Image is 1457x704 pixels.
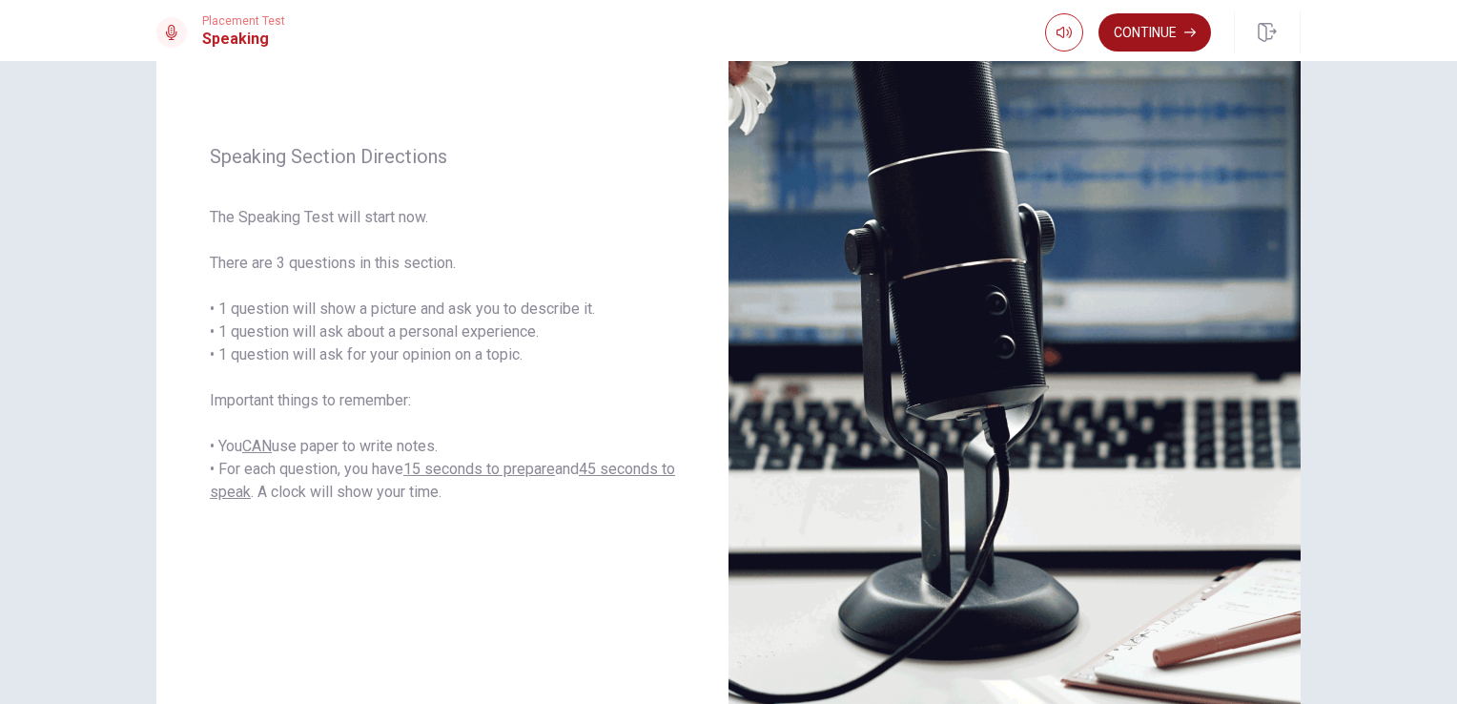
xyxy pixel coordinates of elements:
[403,460,555,478] u: 15 seconds to prepare
[242,437,272,455] u: CAN
[210,206,675,504] span: The Speaking Test will start now. There are 3 questions in this section. • 1 question will show a...
[202,28,285,51] h1: Speaking
[210,145,675,168] span: Speaking Section Directions
[202,14,285,28] span: Placement Test
[1098,13,1211,52] button: Continue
